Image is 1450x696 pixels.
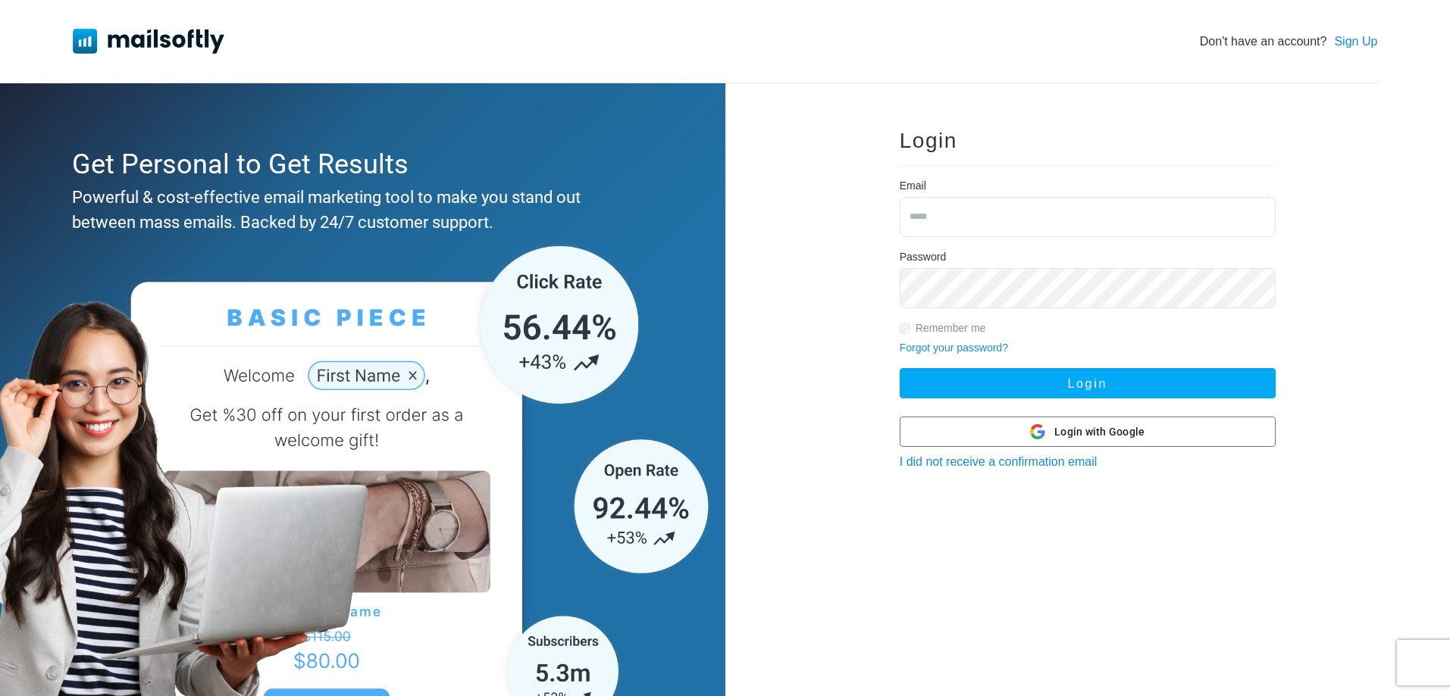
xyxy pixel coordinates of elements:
span: Login [900,129,957,152]
label: Remember me [916,320,986,336]
div: Powerful & cost-effective email marketing tool to make you stand out between mass emails. Backed ... [72,185,646,235]
button: Login [900,368,1276,398]
label: Password [900,249,946,265]
img: Mailsoftly [73,29,224,53]
a: I did not receive a confirmation email [900,455,1098,468]
div: Don't have an account? [1200,33,1378,51]
label: Email [900,178,926,194]
div: Get Personal to Get Results [72,144,646,185]
a: Sign Up [1334,33,1377,51]
span: Login with Google [1054,424,1145,440]
button: Login with Google [900,417,1276,447]
a: Forgot your password? [900,342,1008,354]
